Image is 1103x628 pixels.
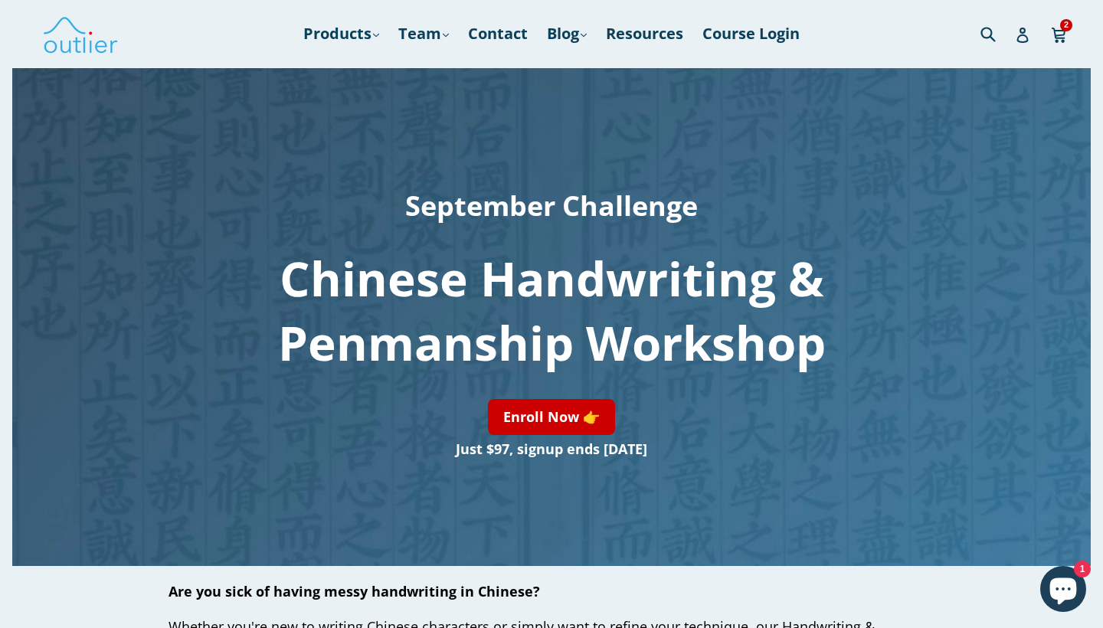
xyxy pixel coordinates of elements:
[42,11,119,56] img: Outlier Linguistics
[391,20,457,47] a: Team
[539,20,594,47] a: Blog
[174,247,929,375] h1: Chinese Handwriting & Penmanship Workshop
[977,18,1019,49] input: Search
[598,20,691,47] a: Resources
[1051,16,1069,51] a: 2
[1060,19,1072,31] span: 2
[174,436,929,463] h3: Just $97, signup ends [DATE]
[488,400,615,436] a: Enroll Now 👉
[1036,566,1091,616] inbox-online-store-chat: Shopify online store chat
[296,20,387,47] a: Products
[169,582,540,600] span: Are you sick of having messy handwriting in Chinese?
[460,20,535,47] a: Contact
[695,20,807,47] a: Course Login
[174,179,929,234] h2: September Challenge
